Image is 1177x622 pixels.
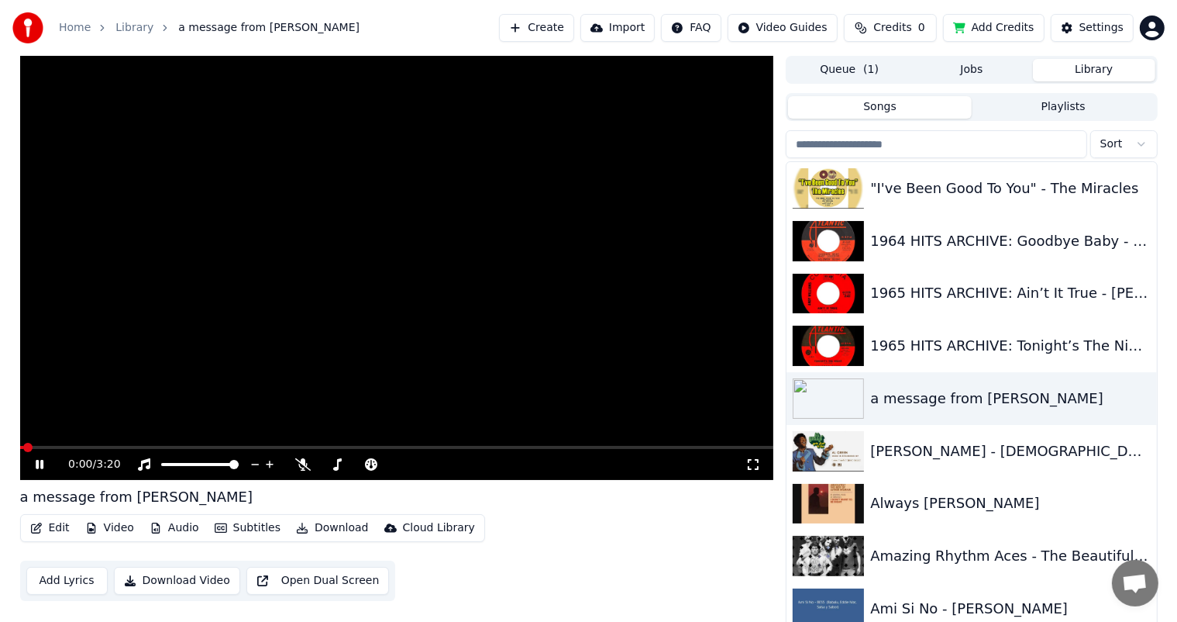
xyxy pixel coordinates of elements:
[788,96,972,119] button: Songs
[96,457,120,472] span: 3:20
[1079,20,1124,36] div: Settings
[870,441,1150,462] div: [PERSON_NAME] - [DEMOGRAPHIC_DATA] Is Standing By
[580,14,655,42] button: Import
[24,517,76,539] button: Edit
[208,517,287,539] button: Subtitles
[79,517,140,539] button: Video
[844,14,937,42] button: Credits0
[870,388,1150,409] div: a message from [PERSON_NAME]
[943,14,1045,42] button: Add Credits
[59,20,360,36] nav: breadcrumb
[863,62,879,78] span: ( 1 )
[68,457,92,472] span: 0:00
[1051,14,1134,42] button: Settings
[26,567,108,595] button: Add Lyrics
[20,486,253,508] div: a message from [PERSON_NAME]
[114,567,240,595] button: Download Video
[246,567,390,595] button: Open Dual Screen
[403,520,475,536] div: Cloud Library
[870,545,1150,567] div: Amazing Rhythm Aces - The Beautiful Lie.
[728,14,838,42] button: Video Guides
[115,20,153,36] a: Library
[661,14,721,42] button: FAQ
[870,335,1150,357] div: 1965 HITS ARCHIVE: Tonight’s The Night - [PERSON_NAME]
[910,59,1033,81] button: Jobs
[59,20,91,36] a: Home
[870,178,1150,199] div: "I've Been Good To You" - The Miracles
[870,230,1150,252] div: 1964 HITS ARCHIVE: Goodbye Baby - [PERSON_NAME]
[870,282,1150,304] div: 1965 HITS ARCHIVE: Ain’t It True - [PERSON_NAME]
[788,59,910,81] button: Queue
[972,96,1155,119] button: Playlists
[918,20,925,36] span: 0
[12,12,43,43] img: youka
[1033,59,1155,81] button: Library
[870,492,1150,514] div: Always [PERSON_NAME]
[178,20,360,36] span: a message from [PERSON_NAME]
[1100,136,1123,152] span: Sort
[68,457,105,472] div: /
[1112,560,1158,606] div: Open de chat
[499,14,574,42] button: Create
[290,517,375,539] button: Download
[870,598,1150,620] div: Ami Si No - [PERSON_NAME]
[873,20,911,36] span: Credits
[143,517,205,539] button: Audio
